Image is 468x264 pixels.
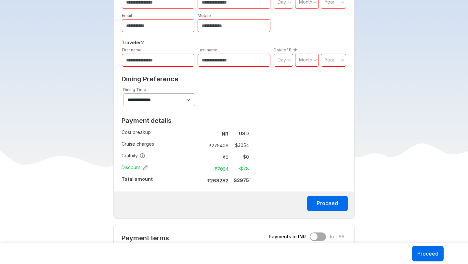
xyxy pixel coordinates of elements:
[122,152,145,159] span: Gratuity
[341,57,344,63] svg: angle down
[231,164,249,173] td: -$ 78
[201,151,204,163] td: :
[122,117,249,125] h2: Payment details
[207,178,228,183] strong: ₹ 268282
[274,47,297,52] label: Date of Birth
[122,139,201,151] td: Cruise charges
[269,233,306,240] span: Payments in INR
[220,131,228,137] strong: INR
[288,57,292,63] svg: angle down
[204,141,231,150] td: ₹ 275406
[122,75,347,83] h2: Dining Preference
[299,57,312,62] span: Month
[120,39,348,46] h5: Traveler 2
[412,246,444,261] button: Proceed
[204,152,231,162] td: ₹ 0
[204,164,231,173] td: -₹ 7034
[198,47,217,52] label: Last name
[201,163,204,175] td: :
[123,87,146,92] label: Dining Time
[234,178,249,183] strong: $ 2975
[201,175,204,186] td: :
[313,57,317,63] svg: angle down
[330,233,344,240] span: In US$
[239,131,249,136] strong: USD
[307,196,348,211] button: Proceed
[122,47,142,52] label: First name
[231,141,249,150] td: $ 3054
[201,128,204,139] td: :
[122,234,249,242] h2: Payment terms
[231,152,249,162] td: $ 0
[122,164,148,171] span: Discount
[201,139,204,151] td: :
[198,13,211,18] label: Mobile
[122,176,153,182] strong: Total amount
[325,57,334,62] span: Year
[122,128,201,139] td: Cost breakup
[122,13,132,18] label: Email
[278,57,286,62] span: Day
